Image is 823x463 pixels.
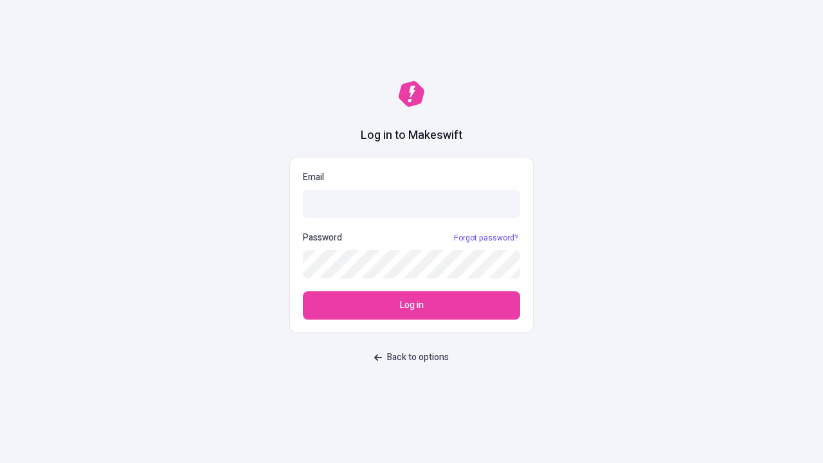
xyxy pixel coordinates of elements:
[400,298,424,313] span: Log in
[361,127,462,144] h1: Log in to Makeswift
[303,170,520,185] p: Email
[303,190,520,218] input: Email
[451,233,520,243] a: Forgot password?
[303,231,342,245] p: Password
[387,350,449,365] span: Back to options
[303,291,520,320] button: Log in
[366,346,457,369] button: Back to options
